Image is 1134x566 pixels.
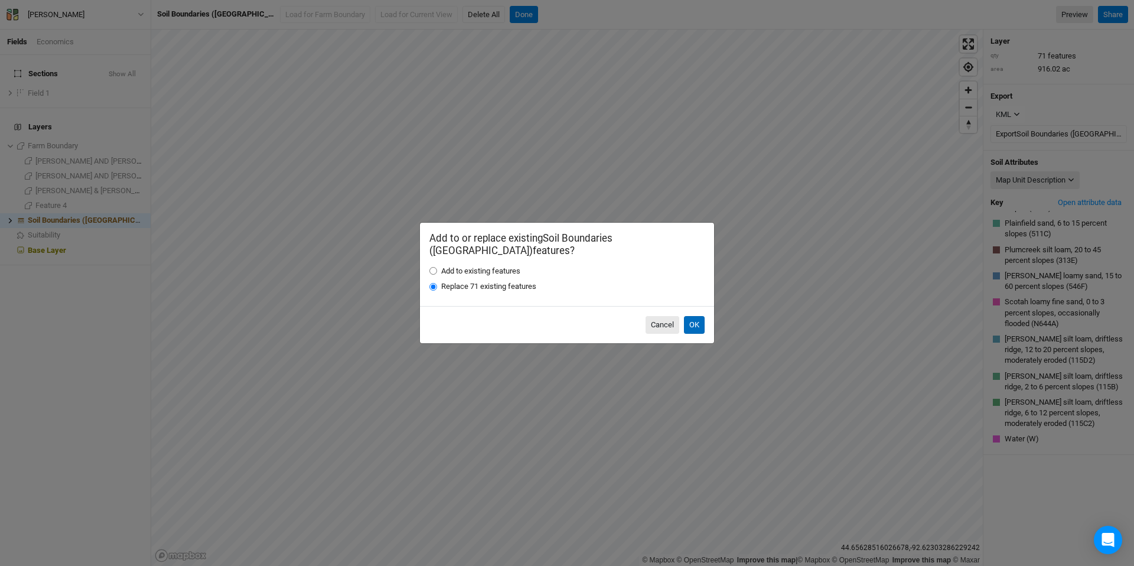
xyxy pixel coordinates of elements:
[429,232,705,256] h2: Add to or replace existing Soil Boundaries ([GEOGRAPHIC_DATA]) features?
[1094,526,1122,554] div: Open Intercom Messenger
[441,266,520,277] label: Add to existing features
[684,316,705,334] button: OK
[441,281,536,292] label: Replace 71 existing features
[646,316,679,334] button: Cancel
